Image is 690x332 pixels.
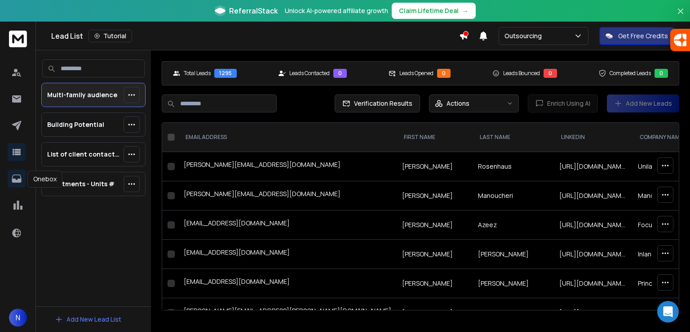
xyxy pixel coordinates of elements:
[397,269,473,298] td: [PERSON_NAME]
[184,70,211,77] p: Total Leads
[47,150,120,159] p: List of client contacts for [GEOGRAPHIC_DATA], [GEOGRAPHIC_DATA] & APAC
[397,181,473,211] td: [PERSON_NAME]
[289,70,330,77] p: Leads Contacted
[554,298,632,328] td: [URL][DOMAIN_NAME]
[473,181,554,211] td: Manoucheri
[178,123,397,152] th: EMAIL ADDRESS
[599,27,674,45] button: Get Free Credits
[554,181,632,211] td: [URL][DOMAIN_NAME][PERSON_NAME]
[554,211,632,240] td: [URL][DOMAIN_NAME][PERSON_NAME]
[335,94,420,112] button: Verification Results
[528,94,598,112] button: Enrich Using AI
[88,30,132,42] button: Tutorial
[47,120,104,129] p: Building Potential
[554,123,632,152] th: LinkedIn
[544,69,557,78] div: 0
[473,269,554,298] td: [PERSON_NAME]
[675,5,686,27] button: Close banner
[397,152,473,181] td: [PERSON_NAME]
[473,211,554,240] td: Azeez
[333,69,347,78] div: 0
[47,179,115,188] p: Apartments - Units #
[184,219,391,231] div: [EMAIL_ADDRESS][DOMAIN_NAME]
[618,31,668,40] p: Get Free Credits
[47,90,117,99] p: Multi-family audience
[554,152,632,181] td: [URL][DOMAIN_NAME]
[397,123,473,152] th: FIRST NAME
[184,277,391,290] div: [EMAIL_ADDRESS][DOMAIN_NAME]
[51,30,459,42] div: Lead List
[229,5,278,16] span: ReferralStack
[350,99,412,108] span: Verification Results
[48,310,128,328] button: Add New Lead List
[184,189,391,202] div: [PERSON_NAME][EMAIL_ADDRESS][DOMAIN_NAME]
[554,269,632,298] td: [URL][DOMAIN_NAME]
[473,152,554,181] td: Rosenhaus
[554,240,632,269] td: [URL][DOMAIN_NAME][PERSON_NAME][PERSON_NAME]
[610,70,651,77] p: Completed Leads
[285,6,388,15] p: Unlock AI-powered affiliate growth
[214,69,237,78] div: 1295
[473,298,554,328] td: Bell
[437,69,451,78] div: 0
[184,160,391,173] div: [PERSON_NAME][EMAIL_ADDRESS][DOMAIN_NAME]
[397,211,473,240] td: [PERSON_NAME]
[447,99,469,108] p: Actions
[504,31,545,40] p: Outsourcing
[473,240,554,269] td: [PERSON_NAME]
[655,69,668,78] div: 0
[397,240,473,269] td: [PERSON_NAME]
[184,306,391,319] div: [PERSON_NAME][EMAIL_ADDRESS][PERSON_NAME][DOMAIN_NAME]
[397,298,473,328] td: [PERSON_NAME]
[392,3,476,19] button: Claim Lifetime Deal→
[9,309,27,327] button: N
[399,70,433,77] p: Leads Opened
[503,70,540,77] p: Leads Bounced
[27,170,62,188] div: Onebox
[462,6,469,15] span: →
[184,248,391,260] div: [EMAIL_ADDRESS][DOMAIN_NAME]
[473,123,554,152] th: LAST NAME
[657,301,679,323] div: Open Intercom Messenger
